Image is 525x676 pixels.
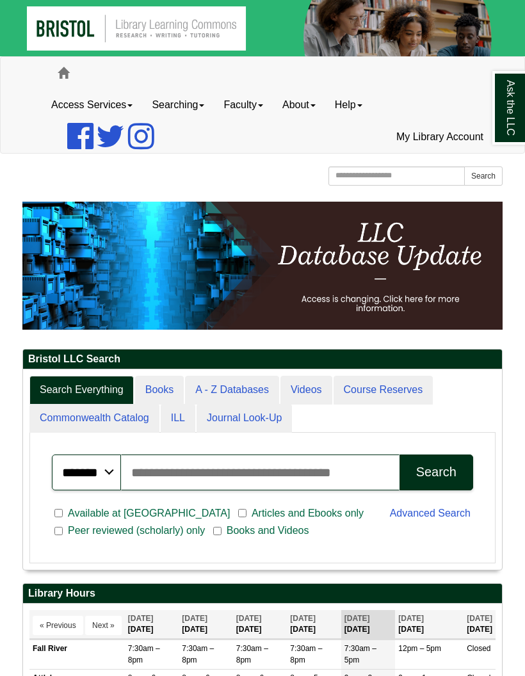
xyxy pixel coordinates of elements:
[185,376,279,405] a: A - Z Databases
[214,89,273,121] a: Faculty
[63,506,235,521] span: Available at [GEOGRAPHIC_DATA]
[128,644,160,664] span: 7:30am – 8pm
[125,610,179,639] th: [DATE]
[233,610,287,639] th: [DATE]
[290,644,322,664] span: 7:30am – 8pm
[29,376,134,405] a: Search Everything
[387,121,493,153] a: My Library Account
[464,166,503,186] button: Search
[416,465,456,479] div: Search
[236,644,268,664] span: 7:30am – 8pm
[197,404,292,433] a: Journal Look-Up
[142,89,214,121] a: Searching
[54,508,63,519] input: Available at [GEOGRAPHIC_DATA]
[341,610,396,639] th: [DATE]
[273,89,325,121] a: About
[182,644,214,664] span: 7:30am – 8pm
[398,614,424,623] span: [DATE]
[344,644,376,664] span: 7:30am – 5pm
[344,614,370,623] span: [DATE]
[464,610,496,639] th: [DATE]
[182,614,207,623] span: [DATE]
[22,202,503,330] img: HTML tutorial
[280,376,332,405] a: Videos
[128,614,154,623] span: [DATE]
[135,376,184,405] a: Books
[290,614,316,623] span: [DATE]
[390,508,471,519] a: Advanced Search
[467,644,490,653] span: Closed
[236,614,262,623] span: [DATE]
[287,610,341,639] th: [DATE]
[179,610,233,639] th: [DATE]
[54,526,63,537] input: Peer reviewed (scholarly) only
[33,616,83,635] button: « Previous
[325,89,372,121] a: Help
[213,526,222,537] input: Books and Videos
[29,640,125,669] td: Fall River
[400,455,473,490] button: Search
[42,89,142,121] a: Access Services
[161,404,195,433] a: ILL
[334,376,433,405] a: Course Reserves
[29,404,159,433] a: Commonwealth Catalog
[246,506,369,521] span: Articles and Ebooks only
[23,584,502,604] h2: Library Hours
[395,610,464,639] th: [DATE]
[398,644,441,653] span: 12pm – 5pm
[23,350,502,369] h2: Bristol LLC Search
[63,523,210,538] span: Peer reviewed (scholarly) only
[222,523,314,538] span: Books and Videos
[467,614,492,623] span: [DATE]
[85,616,122,635] button: Next »
[238,508,246,519] input: Articles and Ebooks only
